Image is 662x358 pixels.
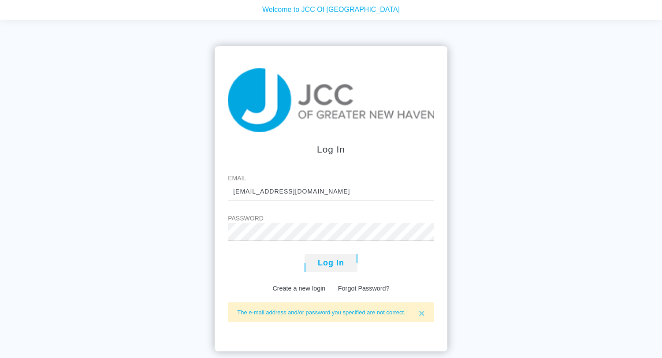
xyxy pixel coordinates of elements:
label: Email [228,174,434,183]
a: Forgot Password? [338,285,390,292]
div: The e-mail address and/or password you specified are not correct. [228,302,434,323]
img: taiji-logo.png [228,68,434,132]
input: johnny@email.com [228,183,434,201]
button: Close [410,303,434,324]
button: Log In [305,254,357,272]
div: Log In [228,142,434,156]
label: Password [228,214,434,223]
span: × [419,307,425,319]
a: Create a new login [272,285,325,292]
p: Welcome to JCC Of [GEOGRAPHIC_DATA] [7,2,655,13]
